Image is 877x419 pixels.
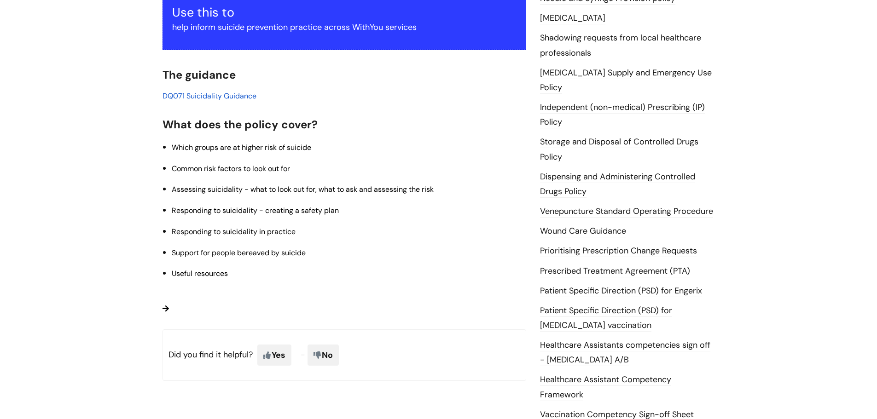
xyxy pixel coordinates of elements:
span: Responding to suicidality - creating a safety plan [172,206,339,215]
a: Storage and Disposal of Controlled Drugs Policy [540,136,698,163]
p: help inform suicide prevention practice across WithYou services [172,20,517,34]
a: Patient Specific Direction (PSD) for Engerix [540,285,702,297]
a: DQ071 Suicidality Guidance [163,91,256,101]
a: Prioritising Prescription Change Requests [540,245,697,257]
a: [MEDICAL_DATA] Supply and Emergency Use Policy [540,67,712,94]
span: Yes [257,344,291,366]
a: Shadowing requests from local healthcare professionals [540,32,701,59]
a: Dispensing and Administering Controlled Drugs Policy [540,171,695,198]
a: Healthcare Assistants competencies sign off - [MEDICAL_DATA] A/B [540,339,710,366]
a: Prescribed Treatment Agreement (PTA) [540,265,690,277]
span: Responding to suicidality in practice [172,227,296,236]
span: Support for people bereaved by suicide [172,248,306,258]
span: No [308,344,339,366]
a: Independent (non-medical) Prescribing (IP) Policy [540,102,705,128]
span: Which groups are at higher risk of suicide [172,143,311,152]
span: Common risk factors to look out for [172,164,290,173]
span: Assessing suicidality - what to look out for, what to ask and assessing the risk [172,184,434,194]
span: The guidance [163,68,236,82]
p: Did you find it helpful? [163,329,526,381]
a: Healthcare Assistant Competency Framework [540,374,671,401]
a: Wound Care Guidance [540,225,626,237]
span: What does the policy cover? [163,117,318,132]
h3: Use this to [172,5,517,20]
span: Useful resources [172,269,228,278]
a: [MEDICAL_DATA] [540,12,605,24]
a: Patient Specific Direction (PSD) for [MEDICAL_DATA] vaccination [540,305,672,332]
a: Venepuncture Standard Operating Procedure [540,206,713,218]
